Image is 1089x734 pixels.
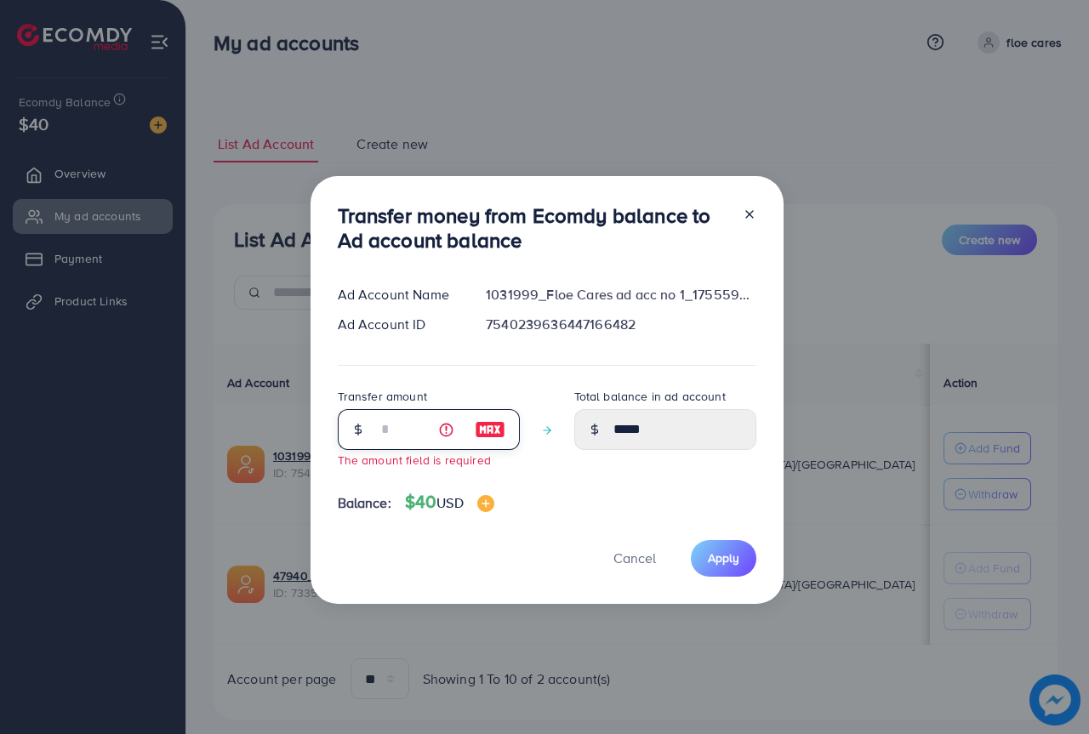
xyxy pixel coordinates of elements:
small: The amount field is required [338,452,491,468]
span: Apply [708,549,739,566]
div: Ad Account Name [324,285,473,304]
h3: Transfer money from Ecomdy balance to Ad account balance [338,203,729,253]
span: USD [436,493,463,512]
div: 1031999_Floe Cares ad acc no 1_1755598915786 [472,285,769,304]
div: Ad Account ID [324,315,473,334]
button: Apply [691,540,756,577]
span: Balance: [338,493,391,513]
div: 7540239636447166482 [472,315,769,334]
label: Transfer amount [338,388,427,405]
button: Cancel [592,540,677,577]
h4: $40 [405,492,494,513]
img: image [477,495,494,512]
span: Cancel [613,549,656,567]
label: Total balance in ad account [574,388,726,405]
img: image [475,419,505,440]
